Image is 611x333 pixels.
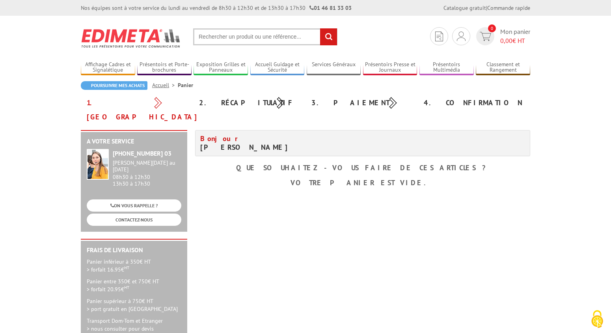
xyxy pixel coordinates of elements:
div: 2. Récapitulatif [193,96,305,110]
span: € HT [500,36,530,45]
h2: Frais de Livraison [87,247,181,254]
a: Commande rapide [487,4,530,11]
span: > nous consulter pour devis [87,325,154,332]
a: Accueil Guidage et Sécurité [250,61,305,74]
p: Transport Dom-Tom et Etranger [87,317,181,333]
a: Services Généraux [307,61,361,74]
img: devis rapide [435,32,443,41]
a: Présentoirs Presse et Journaux [363,61,417,74]
a: ON VOUS RAPPELLE ? [87,199,181,212]
li: Panier [178,81,193,89]
span: Mon panier [500,27,530,45]
strong: 01 46 81 33 03 [309,4,352,11]
sup: HT [124,285,129,290]
a: Affichage Cadres et Signalétique [81,61,135,74]
p: Panier supérieur à 750€ HT [87,297,181,313]
a: Accueil [152,82,178,89]
h4: [PERSON_NAME] [200,134,357,152]
img: devis rapide [480,32,491,41]
img: Cookies (fenêtre modale) [587,309,607,329]
span: > forfait 20.95€ [87,286,129,293]
a: Classement et Rangement [476,61,530,74]
sup: HT [124,265,129,270]
b: Votre panier est vide. [291,178,435,187]
span: > port gratuit en [GEOGRAPHIC_DATA] [87,305,178,313]
div: Nos équipes sont à votre service du lundi au vendredi de 8h30 à 12h30 et de 13h30 à 17h30 [81,4,352,12]
div: | [443,4,530,12]
div: 4. Confirmation [418,96,530,110]
a: Présentoirs Multimédia [419,61,474,74]
div: 08h30 à 12h30 13h30 à 17h30 [113,160,181,187]
span: 0,00 [500,37,512,45]
span: 0 [488,24,496,32]
div: 3. Paiement [305,96,418,110]
span: Bonjour [200,134,242,143]
img: widget-service.jpg [87,149,109,180]
a: Catalogue gratuit [443,4,486,11]
span: > forfait 16.95€ [87,266,129,273]
a: Présentoirs et Porte-brochures [137,61,192,74]
img: devis rapide [457,32,466,41]
a: devis rapide 0 Mon panier 0,00€ HT [474,27,530,45]
input: Rechercher un produit ou une référence... [193,28,337,45]
strong: [PHONE_NUMBER] 03 [113,149,171,157]
a: Exposition Grilles et Panneaux [194,61,248,74]
button: Cookies (fenêtre modale) [583,306,611,333]
p: Panier inférieur à 350€ HT [87,258,181,273]
p: Panier entre 350€ et 750€ HT [87,277,181,293]
a: Poursuivre mes achats [81,81,147,90]
b: Que souhaitez-vous faire de ces articles ? [236,163,490,172]
a: CONTACTEZ-NOUS [87,214,181,226]
div: 1. [GEOGRAPHIC_DATA] [81,96,193,124]
input: rechercher [320,28,337,45]
img: Edimeta [81,24,181,53]
div: [PERSON_NAME][DATE] au [DATE] [113,160,181,173]
h2: A votre service [87,138,181,145]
